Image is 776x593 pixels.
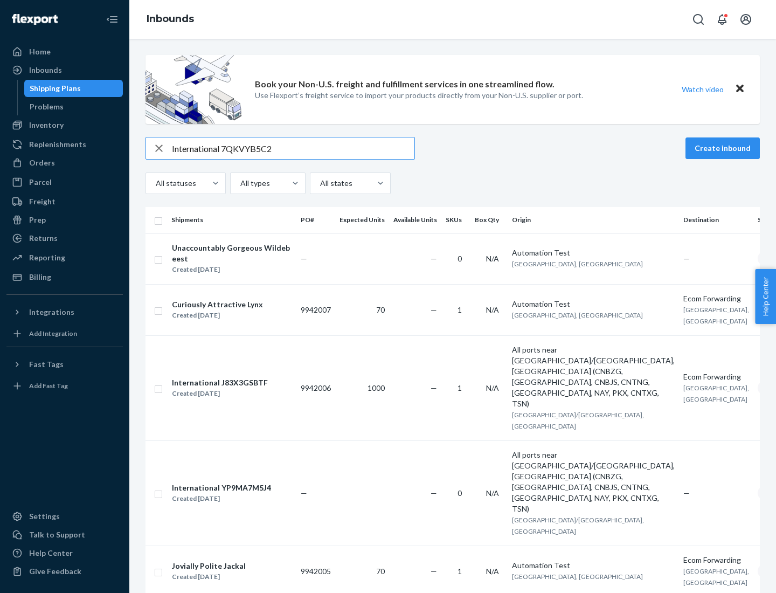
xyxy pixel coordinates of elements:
th: Available Units [389,207,441,233]
a: Add Fast Tag [6,377,123,395]
button: Integrations [6,304,123,321]
div: Automation Test [512,560,675,571]
a: Problems [24,98,123,115]
th: Box Qty [470,207,508,233]
a: Freight [6,193,123,210]
span: 0 [458,254,462,263]
th: PO# [296,207,335,233]
td: 9942006 [296,335,335,440]
div: Orders [29,157,55,168]
div: Created [DATE] [172,310,263,321]
div: Created [DATE] [172,388,268,399]
a: Parcel [6,174,123,191]
input: Search inbounds by name, destination, msku... [172,137,414,159]
span: — [683,488,690,498]
input: All statuses [155,178,156,189]
span: N/A [486,254,499,263]
a: Talk to Support [6,526,123,543]
a: Prep [6,211,123,229]
a: Home [6,43,123,60]
div: Created [DATE] [172,571,246,582]
span: 1000 [368,383,385,392]
a: Billing [6,268,123,286]
div: Home [29,46,51,57]
button: Open notifications [711,9,733,30]
a: Inbounds [147,13,194,25]
div: Inventory [29,120,64,130]
p: Use Flexport’s freight service to import your products directly from your Non-U.S. supplier or port. [255,90,583,101]
button: Open Search Box [688,9,709,30]
th: Origin [508,207,679,233]
div: All ports near [GEOGRAPHIC_DATA]/[GEOGRAPHIC_DATA], [GEOGRAPHIC_DATA] (CNBZG, [GEOGRAPHIC_DATA], ... [512,450,675,514]
span: — [301,254,307,263]
div: Automation Test [512,247,675,258]
button: Watch video [675,81,731,97]
div: Parcel [29,177,52,188]
div: All ports near [GEOGRAPHIC_DATA]/[GEOGRAPHIC_DATA], [GEOGRAPHIC_DATA] (CNBZG, [GEOGRAPHIC_DATA], ... [512,344,675,409]
div: Shipping Plans [30,83,81,94]
img: Flexport logo [12,14,58,25]
div: Created [DATE] [172,264,292,275]
span: N/A [486,383,499,392]
button: Fast Tags [6,356,123,373]
a: Inventory [6,116,123,134]
div: Jovially Polite Jackal [172,561,246,571]
button: Create inbound [685,137,760,159]
div: Prep [29,215,46,225]
span: [GEOGRAPHIC_DATA], [GEOGRAPHIC_DATA] [512,260,643,268]
span: — [431,567,437,576]
span: 0 [458,488,462,498]
div: Fast Tags [29,359,64,370]
div: Reporting [29,252,65,263]
div: International J83X3GSBTF [172,377,268,388]
span: — [431,383,437,392]
span: [GEOGRAPHIC_DATA], [GEOGRAPHIC_DATA] [512,573,643,581]
div: Help Center [29,548,73,558]
a: Reporting [6,249,123,266]
div: Talk to Support [29,529,85,540]
a: Orders [6,154,123,171]
div: Billing [29,272,51,282]
div: Inbounds [29,65,62,75]
span: N/A [486,488,499,498]
div: Replenishments [29,139,86,150]
span: — [431,254,437,263]
span: [GEOGRAPHIC_DATA]/[GEOGRAPHIC_DATA], [GEOGRAPHIC_DATA] [512,411,644,430]
div: Give Feedback [29,566,81,577]
span: [GEOGRAPHIC_DATA], [GEOGRAPHIC_DATA] [683,567,749,587]
a: Shipping Plans [24,80,123,97]
span: 1 [458,305,462,314]
th: Destination [679,207,753,233]
div: Curiously Attractive Lynx [172,299,263,310]
div: Add Fast Tag [29,381,68,390]
a: Help Center [6,544,123,562]
th: Shipments [167,207,296,233]
th: Expected Units [335,207,389,233]
span: — [431,305,437,314]
div: Problems [30,101,64,112]
div: Freight [29,196,56,207]
div: Ecom Forwarding [683,293,749,304]
button: Help Center [755,269,776,324]
span: [GEOGRAPHIC_DATA], [GEOGRAPHIC_DATA] [683,384,749,403]
input: All states [319,178,320,189]
a: Returns [6,230,123,247]
span: [GEOGRAPHIC_DATA]/[GEOGRAPHIC_DATA], [GEOGRAPHIC_DATA] [512,516,644,535]
a: Inbounds [6,61,123,79]
span: [GEOGRAPHIC_DATA], [GEOGRAPHIC_DATA] [683,306,749,325]
a: Settings [6,508,123,525]
div: International YP9MA7M5J4 [172,482,271,493]
div: Ecom Forwarding [683,371,749,382]
div: Unaccountably Gorgeous Wildebeest [172,243,292,264]
div: Ecom Forwarding [683,555,749,566]
span: N/A [486,305,499,314]
td: 9942007 [296,284,335,335]
span: 70 [376,305,385,314]
input: All types [239,178,240,189]
a: Replenishments [6,136,123,153]
div: Created [DATE] [172,493,271,504]
span: N/A [486,567,499,576]
div: Settings [29,511,60,522]
ol: breadcrumbs [138,4,203,35]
